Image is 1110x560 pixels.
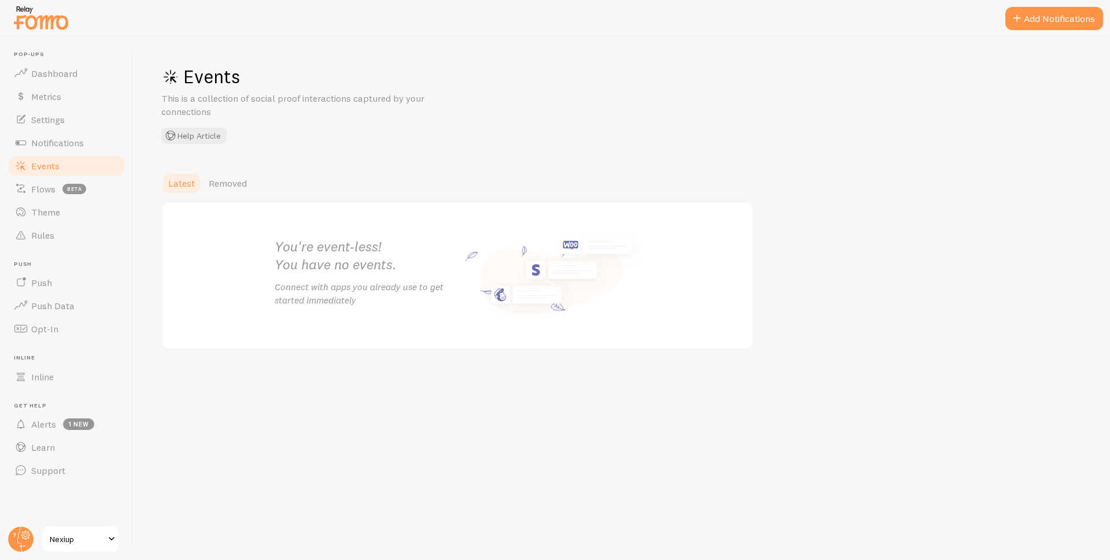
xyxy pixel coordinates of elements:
[209,177,247,189] span: Removed
[7,85,126,108] a: Metrics
[31,137,84,149] span: Notifications
[7,271,126,294] a: Push
[7,154,126,177] a: Events
[31,418,56,430] span: Alerts
[31,465,65,476] span: Support
[31,323,58,335] span: Opt-In
[12,3,70,32] img: fomo-relay-logo-orange.svg
[7,131,126,154] a: Notifications
[7,436,126,459] a: Learn
[14,261,126,268] span: Push
[7,294,126,317] a: Push Data
[275,238,457,273] h2: You're event-less! You have no events.
[7,177,126,201] a: Flows beta
[31,91,61,102] span: Metrics
[161,172,202,195] a: Latest
[62,184,86,194] span: beta
[31,300,75,311] span: Push Data
[63,418,94,430] span: 1 new
[161,65,508,88] h1: Events
[14,354,126,362] span: Inline
[7,413,126,436] a: Alerts 1 new
[31,229,54,241] span: Rules
[7,224,126,247] a: Rules
[31,183,55,195] span: Flows
[168,177,195,189] span: Latest
[7,317,126,340] a: Opt-In
[50,532,105,546] span: Nexiup
[42,525,120,553] a: Nexiup
[7,201,126,224] a: Theme
[31,371,54,383] span: Inline
[14,51,126,58] span: Pop-ups
[7,108,126,131] a: Settings
[14,402,126,410] span: Get Help
[31,160,60,172] span: Events
[161,128,227,144] button: Help Article
[31,277,52,288] span: Push
[31,206,60,218] span: Theme
[202,172,254,195] a: Removed
[7,459,126,482] a: Support
[7,365,126,388] a: Inline
[275,280,457,307] p: Connect with apps you already use to get started immediately
[31,114,65,125] span: Settings
[161,92,439,118] p: This is a collection of social proof interactions captured by your connections
[31,442,55,453] span: Learn
[7,62,126,85] a: Dashboard
[31,68,77,79] span: Dashboard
